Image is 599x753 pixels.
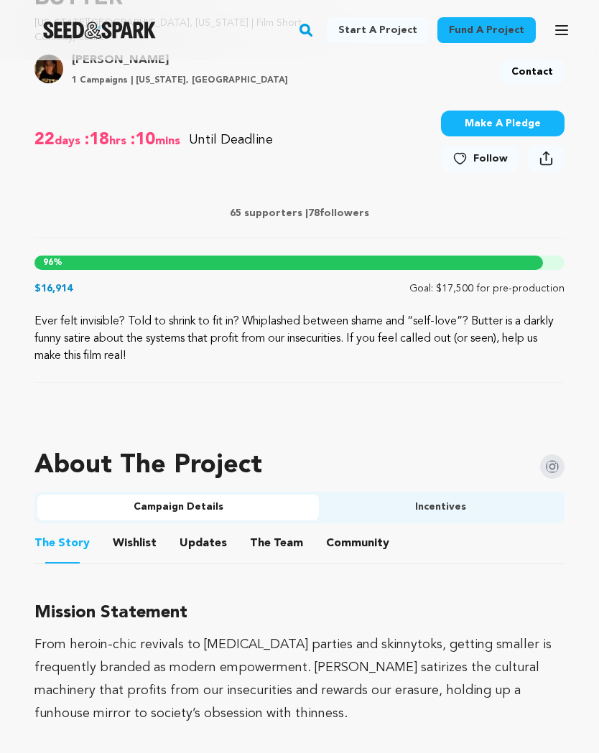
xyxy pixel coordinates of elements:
[34,128,55,151] span: 22
[129,128,155,151] span: :10
[327,17,429,43] a: Start a project
[250,535,303,552] span: Team
[500,59,565,85] a: Contact
[441,146,519,172] a: Follow
[43,22,156,39] img: Seed&Spark Logo Dark Mode
[83,128,109,151] span: :18
[72,52,288,69] a: Goto Priyanka Krishnan profile
[34,206,565,220] p: 65 supporters | followers
[109,128,129,151] span: hrs
[34,256,543,270] div: %
[250,535,271,552] span: The
[55,128,83,151] span: days
[441,111,565,136] button: Make A Pledge
[72,75,288,86] p: 1 Campaigns | [US_STATE], [GEOGRAPHIC_DATA]
[34,452,262,480] h1: About The Project
[409,281,565,296] p: Goal: $17,500 for pre-production
[326,535,389,552] span: Community
[34,313,565,365] p: Ever felt invisible? Told to shrink to fit in? Whiplashed between shame and “self-love”? Butter i...
[189,130,273,150] p: Until Deadline
[155,128,183,151] span: mins
[43,258,53,267] span: 96
[319,495,562,520] button: Incentives
[540,454,565,479] img: Seed&Spark Instagram Icon
[34,55,63,83] img: 752789dbaef51d21.jpg
[34,281,73,296] p: $16,914
[113,535,157,552] span: Wishlist
[34,535,90,552] span: Story
[473,151,508,166] span: Follow
[37,495,319,520] button: Campaign Details
[43,22,156,39] a: Seed&Spark Homepage
[34,599,565,627] h3: Mission Statement
[308,208,320,218] span: 78
[34,633,565,725] div: From heroin-chic revivals to [MEDICAL_DATA] parties and skinnytoks, getting smaller is frequently...
[180,535,227,552] span: Updates
[34,535,55,552] span: The
[437,17,536,43] a: Fund a project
